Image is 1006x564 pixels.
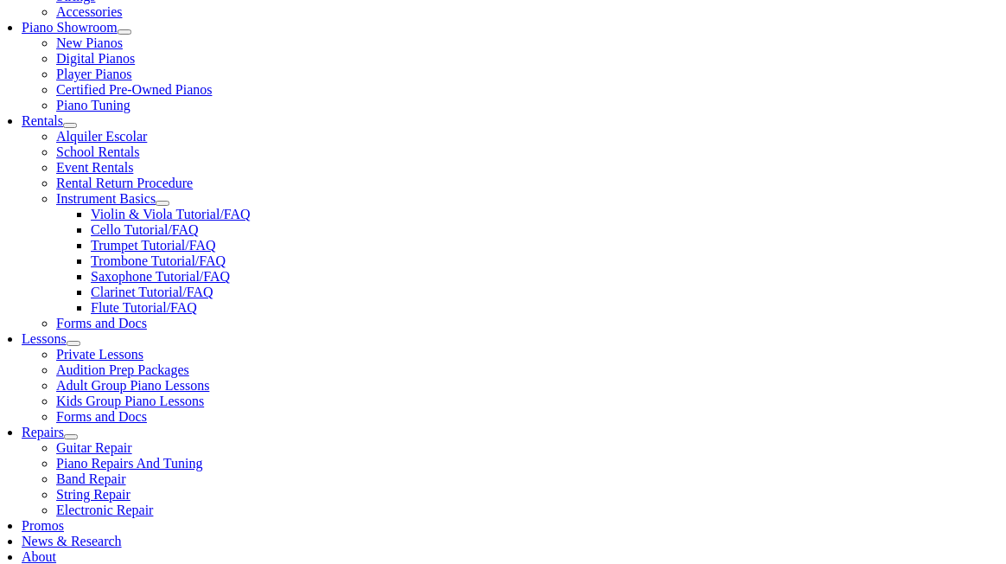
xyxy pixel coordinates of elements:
a: Rental Return Procedure [56,176,193,190]
a: Event Rentals [56,160,133,175]
a: About [22,549,56,564]
a: Digital Pianos [56,51,135,66]
a: Electronic Repair [56,503,153,517]
a: Rentals [22,113,63,128]
a: Promos [22,518,64,533]
a: Certified Pre-Owned Pianos [56,82,212,97]
a: Trumpet Tutorial/FAQ [91,238,215,253]
a: School Rentals [56,144,139,159]
a: Accessories [56,4,122,19]
a: Piano Tuning [56,98,131,112]
button: Open submenu of Piano Showroom [118,29,131,35]
a: Saxophone Tutorial/FAQ [91,269,230,284]
a: Player Pianos [56,67,132,81]
a: News & Research [22,534,122,548]
a: Adult Group Piano Lessons [56,378,209,393]
a: Private Lessons [56,347,143,362]
a: Instrument Basics [56,191,156,206]
a: Trombone Tutorial/FAQ [91,253,226,268]
button: Open submenu of Rentals [63,123,77,128]
a: Band Repair [56,471,125,486]
button: Open submenu of Instrument Basics [156,201,169,206]
a: Flute Tutorial/FAQ [91,300,197,315]
a: Cello Tutorial/FAQ [91,222,199,237]
button: Open submenu of Lessons [67,341,80,346]
a: Audition Prep Packages [56,362,189,377]
a: New Pianos [56,35,123,50]
a: Forms and Docs [56,316,147,330]
a: Kids Group Piano Lessons [56,394,204,408]
a: String Repair [56,487,131,502]
a: Lessons [22,331,67,346]
a: Alquiler Escolar [56,129,147,144]
a: Piano Showroom [22,20,118,35]
a: Repairs [22,425,64,439]
a: Guitar Repair [56,440,132,455]
button: Open submenu of Repairs [64,434,78,439]
a: Piano Repairs And Tuning [56,456,202,471]
a: Clarinet Tutorial/FAQ [91,285,213,299]
a: Forms and Docs [56,409,147,424]
a: Violin & Viola Tutorial/FAQ [91,207,251,221]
